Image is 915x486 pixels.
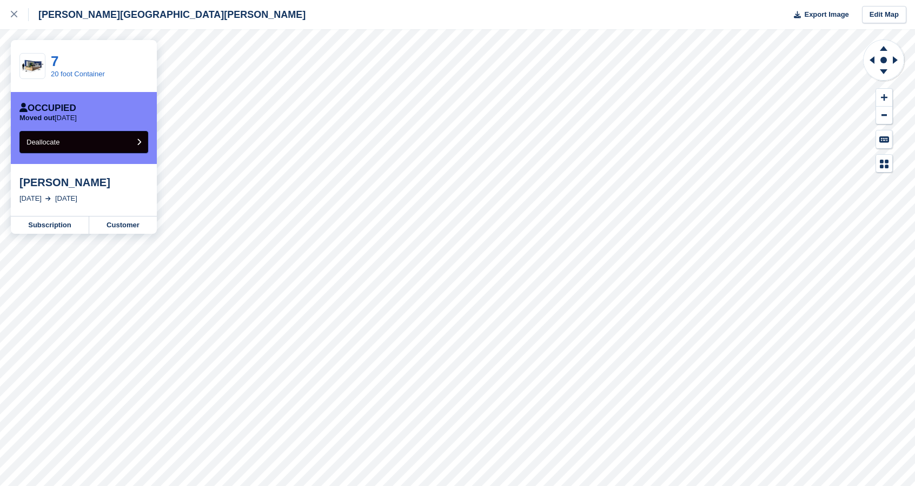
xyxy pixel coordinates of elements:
[26,138,59,146] span: Deallocate
[19,114,55,122] span: Moved out
[29,8,306,21] div: [PERSON_NAME][GEOGRAPHIC_DATA][PERSON_NAME]
[51,53,58,69] a: 7
[876,107,892,124] button: Zoom Out
[19,193,42,204] div: [DATE]
[804,9,848,20] span: Export Image
[876,155,892,173] button: Map Legend
[89,216,157,234] a: Customer
[787,6,849,24] button: Export Image
[19,103,76,114] div: Occupied
[876,130,892,148] button: Keyboard Shortcuts
[45,196,51,201] img: arrow-right-light-icn-cde0832a797a2874e46488d9cf13f60e5c3a73dbe684e267c42b8395dfbc2abf.svg
[19,131,148,153] button: Deallocate
[55,193,77,204] div: [DATE]
[20,57,45,76] img: 20-ft-container.jpg
[862,6,906,24] a: Edit Map
[19,176,148,189] div: [PERSON_NAME]
[51,70,105,78] a: 20 foot Container
[876,89,892,107] button: Zoom In
[19,114,77,122] p: [DATE]
[11,216,89,234] a: Subscription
